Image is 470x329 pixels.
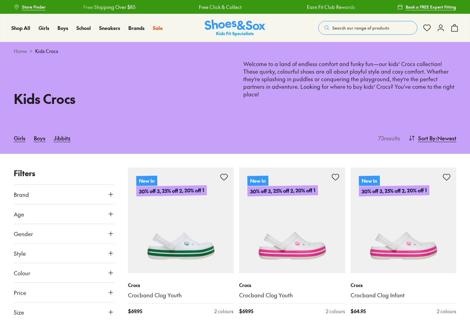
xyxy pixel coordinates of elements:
[359,185,429,197] p: 30% off 3, 25% off 2, 20% off 1
[397,1,456,13] a: Book a FREE Expert Fitting
[14,303,114,322] button: Size
[243,60,456,106] p: Welcome to a land of endless comfort and funky fun—our kids’ Crocs collection! These quirky, colo...
[418,134,436,142] span: Sort By
[247,185,318,197] p: 30% off 3, 25% off 2, 20% off 1
[14,1,46,13] a: Store Finder
[359,176,380,186] p: New In
[128,24,145,31] span: Brands
[22,4,46,10] span: Store Finder
[128,308,142,315] span: $ 69.95
[14,249,26,257] span: Style
[406,4,456,10] span: Book a FREE Expert Fitting
[136,176,157,186] p: New In
[14,230,33,238] span: Gender
[14,288,26,297] span: Price
[153,24,163,32] a: Sale
[214,308,234,315] div: 2 colours
[332,25,389,31] span: Search our range of products
[14,283,114,302] button: Price
[318,21,417,35] button: Search our range of products
[14,89,227,108] h1: Kids Crocs
[99,24,120,31] span: Sneakers
[11,24,30,31] span: Shop All
[14,308,24,316] span: Size
[128,291,234,299] a: Crocband Clog Youth
[57,24,68,31] span: Boys
[128,24,145,32] a: Brands
[14,185,114,204] button: Brand
[14,130,25,146] a: Girls
[39,24,49,32] a: Girls
[437,308,456,315] div: 2 colours
[76,24,91,32] a: School
[153,24,163,31] span: Sale
[14,244,114,263] button: Style
[326,308,345,315] div: 2 colours
[436,134,456,142] span: : Newest
[14,47,456,55] div: >
[239,168,345,274] a: New In30% off 3, 25% off 2, 20% off 1
[14,168,114,179] p: Filters
[99,24,120,32] a: Sneakers
[14,263,114,283] button: Colour
[14,204,114,224] button: Age
[39,24,49,31] span: Girls
[205,20,265,36] img: SNS_Logo_Responsive.svg
[76,24,91,31] span: School
[54,130,71,146] a: Jibbitz
[136,185,206,197] p: 30% off 3, 25% off 2, 20% off 1
[14,47,27,55] a: Home
[11,24,30,32] a: Shop All
[199,3,242,11] a: Free Click & Collect
[205,20,265,36] a: Shoes & Sox
[14,224,114,243] button: Gender
[239,291,345,299] a: Crocband Clog Youth
[375,134,400,142] p: 73 results
[128,168,234,274] a: New In30% off 3, 25% off 2, 20% off 1
[14,210,24,218] span: Age
[34,130,45,146] a: Boys
[239,308,253,315] span: $ 69.95
[351,291,457,299] a: Crocband Clog Infant
[14,190,29,199] span: Brand
[83,3,136,11] a: Free Shipping Over $85
[351,168,457,274] a: New In30% off 3, 25% off 2, 20% off 1
[14,269,30,277] span: Colour
[239,282,345,289] p: Crocs
[247,176,268,186] p: New In
[408,130,456,146] button: Sort By:Newest
[35,47,58,55] span: Kids Crocs
[351,282,457,289] p: Crocs
[351,308,366,315] span: $ 64.95
[128,282,234,289] p: Crocs
[57,24,68,32] a: Boys
[307,3,355,11] a: Earn Fit Club Rewards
